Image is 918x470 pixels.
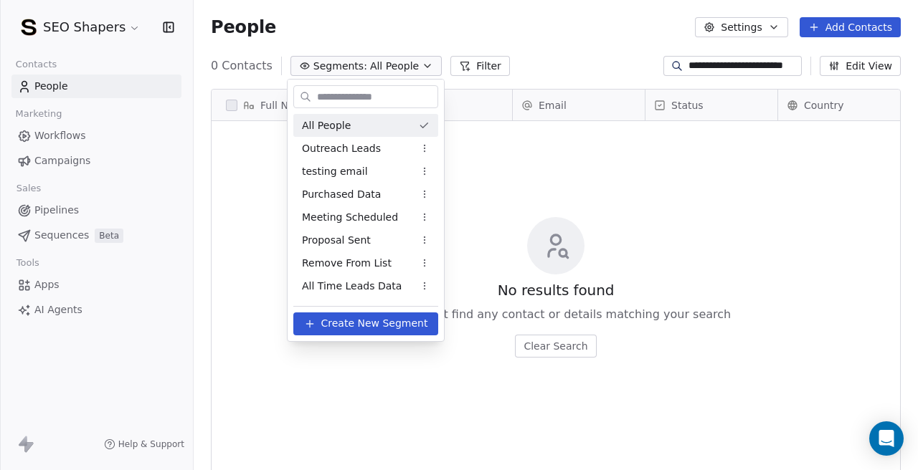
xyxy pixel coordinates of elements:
span: testing email [302,164,368,179]
span: Outreach Leads [302,141,381,156]
span: Remove From List [302,256,392,271]
button: Create New Segment [293,312,438,335]
span: All Time Leads Data [302,279,402,294]
span: Create New Segment [321,316,428,331]
span: Proposal Sent [302,233,371,248]
span: All People [302,118,351,133]
div: Suggestions [293,114,438,343]
span: Meeting Scheduled [302,210,398,225]
span: Purchased Data [302,187,381,202]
